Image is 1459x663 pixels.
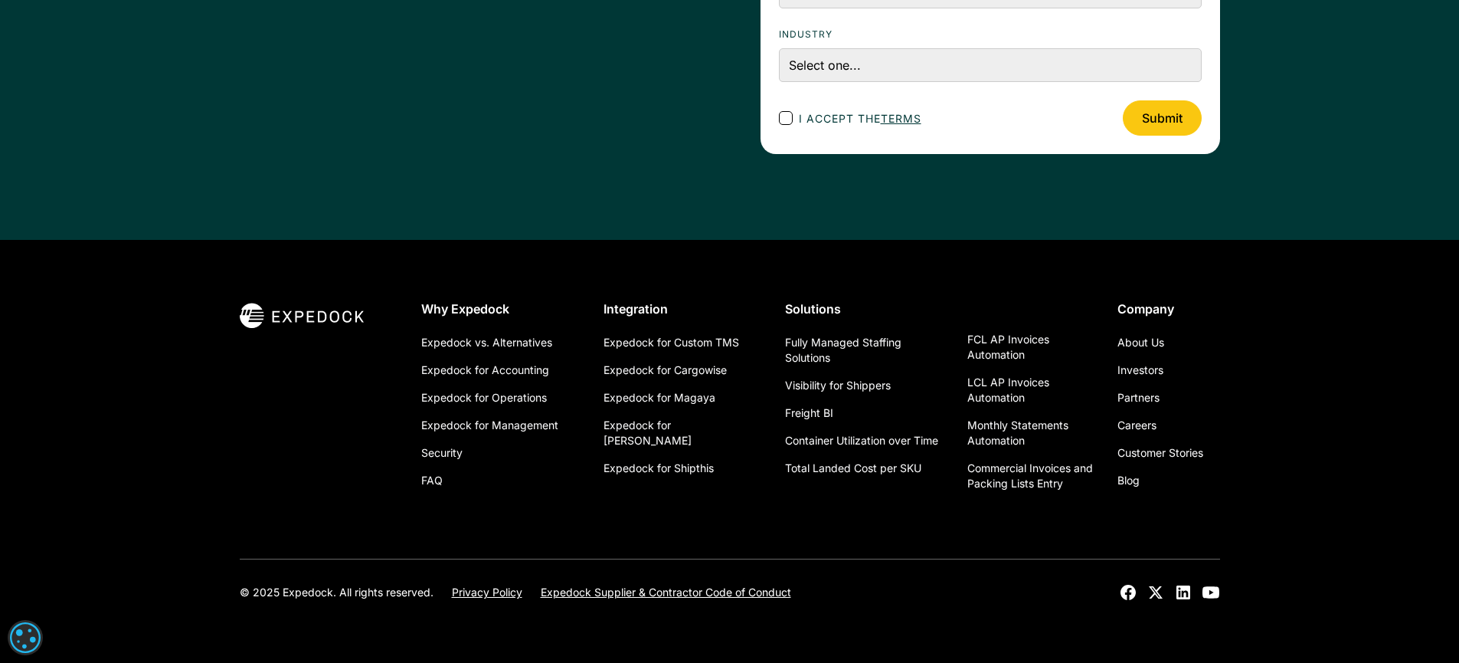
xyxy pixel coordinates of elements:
[779,27,1202,42] label: Industry
[421,439,463,467] a: Security
[421,467,443,494] a: FAQ
[421,356,549,384] a: Expedock for Accounting
[785,455,921,482] a: Total Landed Cost per SKU
[541,585,791,600] a: Expedock Supplier & Contractor Code of Conduct
[1382,589,1459,663] iframe: Chat Widget
[604,301,761,317] div: Integration
[1117,412,1156,439] a: Careers
[604,384,715,412] a: Expedock for Magaya
[967,412,1093,455] a: Monthly Statements Automation
[967,326,1093,369] a: FCL AP Invoices Automation
[604,356,727,384] a: Expedock for Cargowise
[240,585,433,600] div: © 2025 Expedock. All rights reserved.
[785,427,938,455] a: Container Utilization over Time
[604,329,739,356] a: Expedock for Custom TMS
[1117,467,1140,494] a: Blog
[1117,356,1163,384] a: Investors
[1117,439,1203,467] a: Customer Stories
[421,412,558,439] a: Expedock for Management
[604,412,761,455] a: Expedock for [PERSON_NAME]
[785,329,943,372] a: Fully Managed Staffing Solutions
[1117,301,1220,317] div: Company
[1117,384,1160,412] a: Partners
[1117,329,1164,356] a: About Us
[967,455,1093,497] a: Commercial Invoices and Packing Lists Entry
[452,585,522,600] a: Privacy Policy
[967,369,1093,412] a: LCL AP Invoices Automation
[604,455,714,482] a: Expedock for Shipthis
[421,301,579,317] div: Why Expedock
[799,110,921,126] span: I accept the
[785,372,891,399] a: Visibility for Shippers
[785,399,833,427] a: Freight BI
[881,112,921,125] a: terms
[421,384,547,412] a: Expedock for Operations
[785,301,943,317] div: Solutions
[1123,100,1202,136] input: Submit
[421,329,552,356] a: Expedock vs. Alternatives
